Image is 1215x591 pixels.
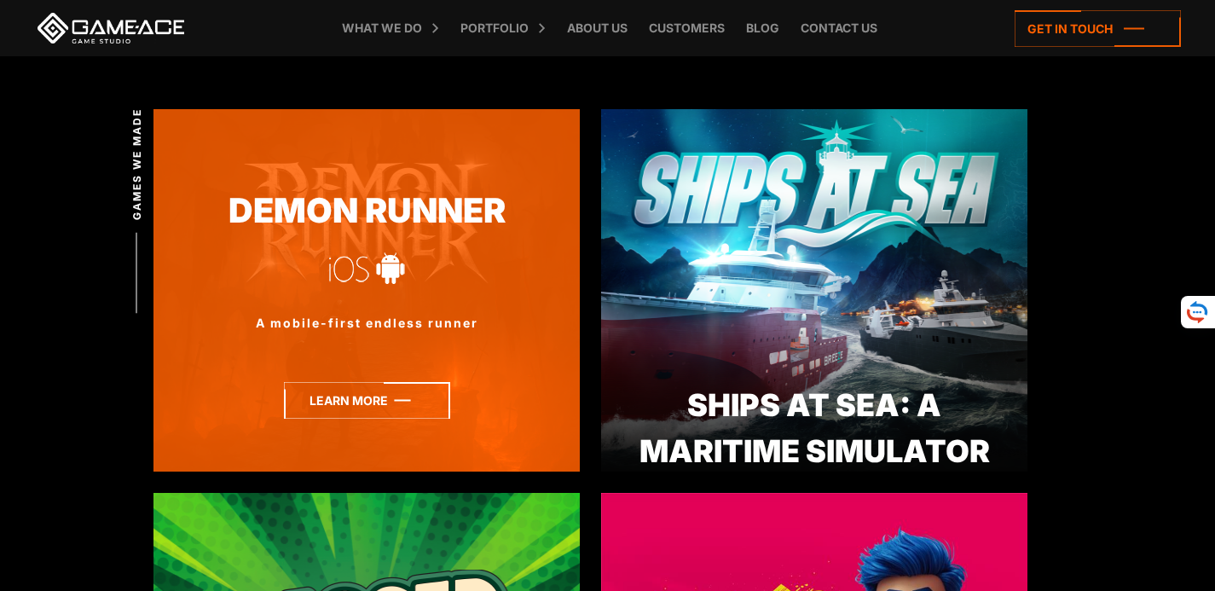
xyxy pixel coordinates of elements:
a: Learn more [284,382,450,419]
div: Ships At Sea: A Maritime Simulator [601,382,1027,474]
img: Ships at sea preview image [601,109,1027,472]
span: GAMES WE MADE [130,107,145,219]
div: A mobile-first endless runner [153,314,580,332]
a: Demon Runner [153,186,580,236]
a: Get in touch [1015,10,1181,47]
